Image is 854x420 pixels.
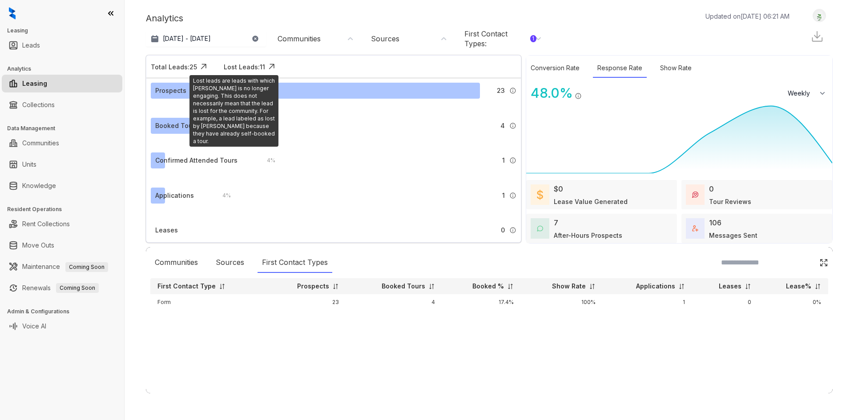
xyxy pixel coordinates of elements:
[146,31,266,47] button: [DATE] - [DATE]
[7,27,124,35] h3: Leasing
[224,62,265,72] div: Lost Leads: 11
[265,60,278,73] img: Click Icon
[2,96,122,114] li: Collections
[526,83,573,103] div: 48.0 %
[22,156,36,173] a: Units
[155,121,198,131] div: Booked Tours
[258,156,275,165] div: 4 %
[507,283,514,290] img: sorting
[554,217,558,228] div: 7
[526,59,584,78] div: Conversion Rate
[636,282,675,291] p: Applications
[22,36,40,54] a: Leads
[530,35,536,42] div: 1
[22,317,46,335] a: Voice AI
[509,227,516,234] img: Info
[2,177,122,195] li: Knowledge
[150,252,202,273] div: Communities
[705,12,790,21] p: Updated on [DATE] 06:21 AM
[813,11,826,20] img: UserAvatar
[500,121,505,131] span: 4
[497,86,505,96] span: 23
[801,259,808,266] img: SearchIcon
[155,225,178,235] div: Leases
[2,317,122,335] li: Voice AI
[22,215,70,233] a: Rent Collections
[509,87,516,94] img: Info
[709,184,714,194] div: 0
[7,205,124,213] h3: Resident Operations
[189,75,278,147] div: Lost leads are leads with which [PERSON_NAME] is no longer engaging. This does not necessarily me...
[810,30,824,43] img: Download
[786,282,811,291] p: Lease%
[155,156,238,165] div: Confirmed Attended Tours
[582,84,595,98] img: Click Icon
[22,134,59,152] a: Communities
[22,177,56,195] a: Knowledge
[472,282,504,291] p: Booked %
[502,191,505,200] span: 1
[258,252,332,273] div: First Contact Types
[758,294,828,310] td: 0%
[7,124,124,132] h3: Data Management
[219,283,226,290] img: sorting
[692,294,758,310] td: 0
[151,62,197,72] div: Total Leads: 25
[575,92,582,100] img: Info
[814,283,821,290] img: sorting
[509,122,516,129] img: Info
[589,283,596,290] img: sorting
[464,29,536,48] div: First Contact Types :
[22,75,47,92] a: Leasing
[213,191,231,200] div: 4 %
[719,282,741,291] p: Leases
[745,283,751,290] img: sorting
[2,134,122,152] li: Communities
[428,283,435,290] img: sorting
[2,156,122,173] li: Units
[146,12,183,25] p: Analytics
[157,282,216,291] p: First Contact Type
[692,225,698,232] img: TotalFum
[278,34,321,44] div: Communities
[709,217,721,228] div: 106
[819,258,828,267] img: Click Icon
[537,189,543,200] img: LeaseValue
[22,236,54,254] a: Move Outs
[371,34,399,44] div: Sources
[7,65,124,73] h3: Analytics
[678,283,685,290] img: sorting
[709,231,757,240] div: Messages Sent
[155,86,186,96] div: Prospects
[2,279,122,297] li: Renewals
[537,225,543,232] img: AfterHoursConversations
[163,34,211,43] p: [DATE] - [DATE]
[2,236,122,254] li: Move Outs
[267,294,346,310] td: 23
[2,36,122,54] li: Leads
[7,308,124,316] h3: Admin & Configurations
[332,283,339,290] img: sorting
[552,282,586,291] p: Show Rate
[509,157,516,164] img: Info
[603,294,692,310] td: 1
[22,279,99,297] a: RenewalsComing Soon
[65,262,108,272] span: Coming Soon
[2,215,122,233] li: Rent Collections
[593,59,647,78] div: Response Rate
[197,60,210,73] img: Click Icon
[297,282,329,291] p: Prospects
[382,282,425,291] p: Booked Tours
[2,75,122,92] li: Leasing
[521,294,603,310] td: 100%
[22,96,55,114] a: Collections
[56,283,99,293] span: Coming Soon
[2,258,122,276] li: Maintenance
[502,156,505,165] span: 1
[554,231,622,240] div: After-Hours Prospects
[656,59,696,78] div: Show Rate
[554,184,563,194] div: $0
[788,89,815,98] span: Weekly
[155,191,194,200] div: Applications
[150,294,267,310] td: Form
